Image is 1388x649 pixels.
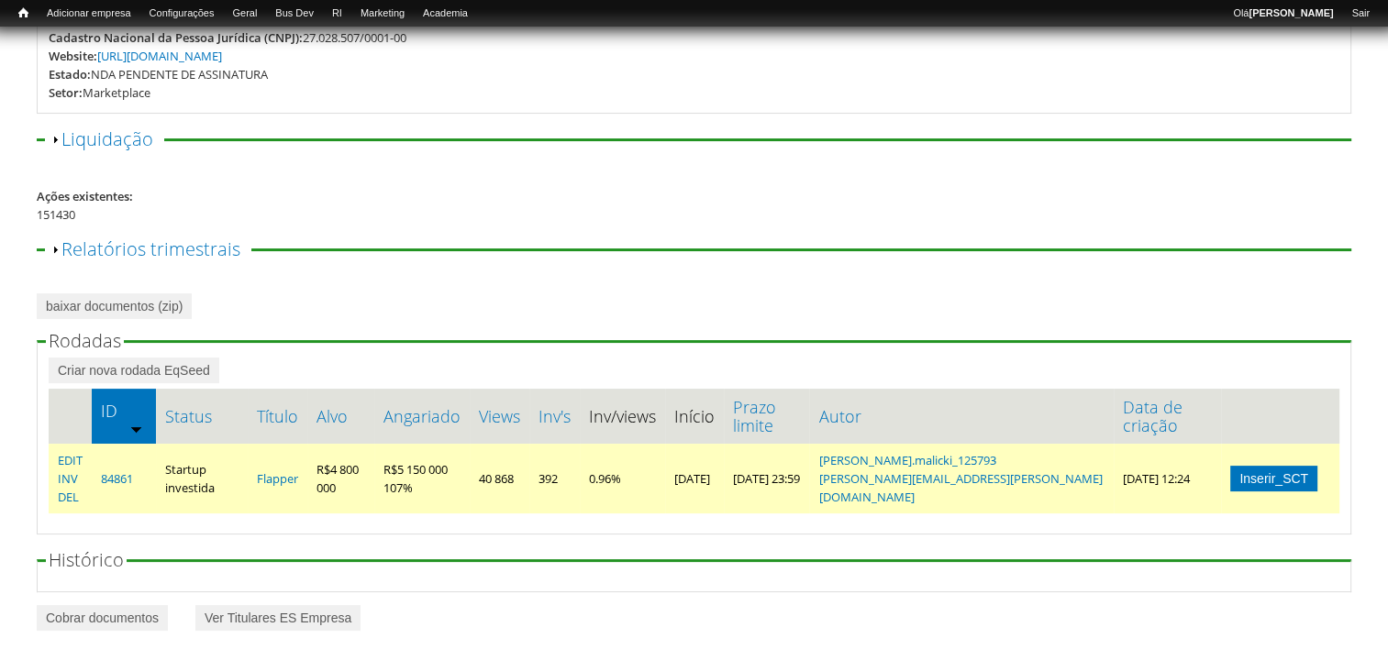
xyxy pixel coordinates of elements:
a: Prazo limite [733,398,800,434]
div: Estado: [49,65,91,83]
a: Flapper [257,470,298,487]
a: Marketing [351,5,414,23]
td: 392 [529,444,580,513]
a: Título [257,407,298,425]
a: DEL [58,489,79,505]
div: Cadastro Nacional da Pessoa Jurídica (CNPJ): [49,28,303,47]
td: Startup investida [156,444,248,513]
a: RI [323,5,351,23]
a: EDIT [58,452,83,468]
span: Início [18,6,28,19]
div: Ações existentes: [37,187,1351,205]
td: R$5 150 000 107% [374,444,470,513]
a: Autor [818,407,1104,425]
th: Início [665,389,724,444]
a: Criar nova rodada EqSeed [49,357,219,383]
div: 151430 [37,205,1351,224]
a: [URL][DOMAIN_NAME] [97,48,222,64]
td: R$4 800 000 [307,444,374,513]
span: [DATE] 23:59 [733,470,800,487]
a: baixar documentos (zip) [37,293,192,319]
div: 27.028.507/0001-00 [303,28,406,47]
a: Angariado [383,407,461,425]
div: Marketplace [83,83,150,102]
td: 40 868 [470,444,529,513]
a: Bus Dev [266,5,323,23]
a: Sair [1342,5,1379,23]
a: Data de criação [1123,398,1213,434]
a: INV [58,470,78,487]
a: 84861 [101,470,133,487]
a: [PERSON_NAME].malicki_125793 [818,452,995,468]
a: Cobrar documentos [37,605,168,631]
a: Geral [223,5,266,23]
a: Olá[PERSON_NAME] [1224,5,1342,23]
a: Liquidação [61,126,153,151]
a: Academia [414,5,477,23]
th: Inv/views [580,389,665,444]
td: 0.96% [580,444,665,513]
a: Alvo [316,407,365,425]
div: NDA PENDENTE DE ASSINATURA [91,65,268,83]
div: Setor: [49,83,83,102]
a: Inserir_SCT [1230,466,1317,491]
strong: [PERSON_NAME] [1249,7,1333,18]
a: Status [165,407,239,425]
a: Views [479,407,520,425]
a: Ver Titulares ES Empresa [195,605,361,631]
span: Rodadas [49,328,121,353]
a: [PERSON_NAME][EMAIL_ADDRESS][PERSON_NAME][DOMAIN_NAME] [818,470,1102,505]
span: Histórico [49,547,124,572]
a: ID [101,401,147,420]
a: Configurações [140,5,224,23]
img: ordem crescente [130,423,142,434]
a: Relatórios trimestrais [61,236,240,261]
a: Início [9,5,38,22]
a: Adicionar empresa [38,5,140,23]
td: [DATE] 12:24 [1114,444,1222,513]
a: Inv's [539,407,571,425]
div: Website: [49,47,97,65]
span: [DATE] [674,470,710,487]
